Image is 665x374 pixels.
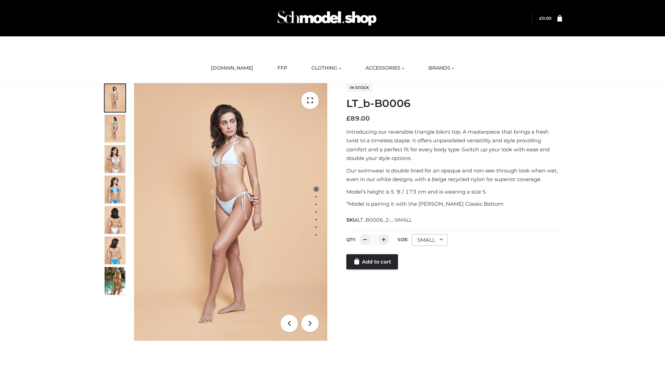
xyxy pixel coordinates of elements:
span: £ [346,115,351,122]
img: Arieltop_CloudNine_AzureSky2.jpg [105,267,125,295]
a: Add to cart [346,254,398,269]
img: ArielClassicBikiniTop_CloudNine_AzureSky_OW114ECO_1-scaled.jpg [105,84,125,112]
a: BRANDS [423,61,459,76]
img: ArielClassicBikiniTop_CloudNine_AzureSky_OW114ECO_7-scaled.jpg [105,206,125,234]
div: SMALL [412,234,448,246]
bdi: 89.00 [346,115,370,122]
img: Schmodel Admin 964 [275,5,379,32]
h1: LT_b-B0006 [346,97,562,110]
span: SKU: [346,216,413,224]
p: Model’s height is 5 ‘8 / 173 cm and is wearing a size S. [346,187,562,196]
span: LT_B0006_2-_-SMALL [358,217,412,223]
label: QTY: [346,237,356,242]
a: CLOTHING [306,61,346,76]
img: ArielClassicBikiniTop_CloudNine_AzureSky_OW114ECO_3-scaled.jpg [105,145,125,173]
a: ACCESSORIES [360,61,409,76]
img: ArielClassicBikiniTop_CloudNine_AzureSky_OW114ECO_4-scaled.jpg [105,176,125,203]
a: £0.00 [539,16,551,21]
p: *Model is pairing it with the [PERSON_NAME] Classic Bottom [346,199,562,208]
img: ArielClassicBikiniTop_CloudNine_AzureSky_OW114ECO_2-scaled.jpg [105,115,125,142]
img: ArielClassicBikiniTop_CloudNine_AzureSky_OW114ECO_8-scaled.jpg [105,237,125,264]
img: ArielClassicBikiniTop_CloudNine_AzureSky_OW114ECO_1 [134,83,327,341]
p: Introducing our reversible triangle bikini top. A masterpiece that brings a fresh twist to a time... [346,127,562,163]
bdi: 0.00 [539,16,551,21]
span: £ [539,16,542,21]
label: Size: [398,237,408,242]
p: Our swimwear is double lined for an opaque and non-see-through look when wet, even in our white d... [346,166,562,184]
a: [DOMAIN_NAME] [206,61,258,76]
a: FFP [272,61,292,76]
span: In stock [346,83,372,92]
